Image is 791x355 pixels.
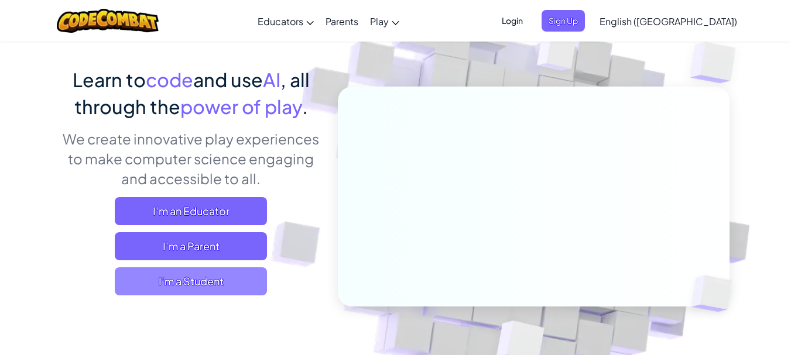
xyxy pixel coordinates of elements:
a: I'm a Parent [115,232,267,260]
a: English ([GEOGRAPHIC_DATA]) [594,5,743,37]
span: Learn to [73,68,146,91]
button: I'm a Student [115,267,267,295]
img: CodeCombat logo [57,9,159,33]
span: Play [370,15,389,27]
img: Overlap cubes [515,13,599,100]
a: Educators [252,5,320,37]
img: Overlap cubes [667,13,768,112]
span: code [146,68,193,91]
span: AI [263,68,280,91]
img: Overlap cubes [672,251,759,336]
a: Play [364,5,405,37]
a: Parents [320,5,364,37]
button: Login [495,10,530,32]
span: . [302,95,308,118]
p: We create innovative play experiences to make computer science engaging and accessible to all. [62,129,320,188]
a: I'm an Educator [115,197,267,225]
button: Sign Up [542,10,585,32]
span: and use [193,68,263,91]
span: power of play [180,95,302,118]
span: English ([GEOGRAPHIC_DATA]) [600,15,737,27]
span: Educators [258,15,303,27]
